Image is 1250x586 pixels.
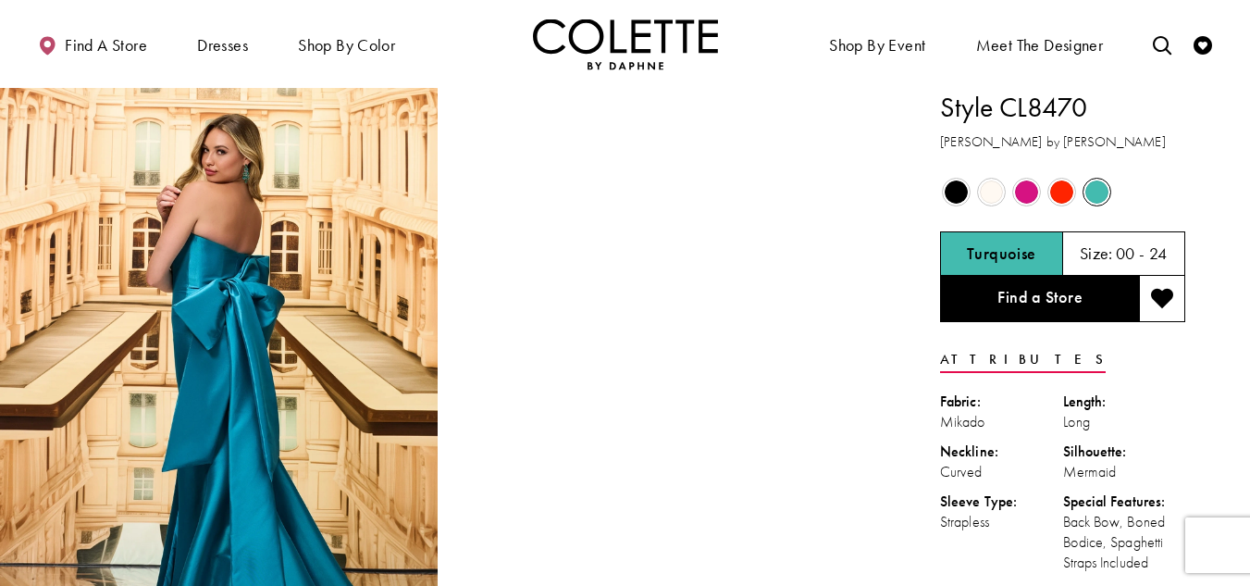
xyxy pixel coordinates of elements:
div: Turquoise [1081,176,1113,208]
span: Size: [1080,243,1113,264]
div: Long [1063,412,1186,432]
h5: Chosen color [967,244,1036,263]
div: Silhouette: [1063,442,1186,462]
span: Dresses [197,36,248,55]
div: Fuchsia [1010,176,1043,208]
div: Fabric: [940,392,1063,412]
div: Special Features: [1063,492,1186,512]
a: Attributes [940,346,1106,373]
h1: Style CL8470 [940,88,1185,127]
div: Sleeve Type: [940,492,1063,512]
a: Visit Home Page [533,19,718,69]
span: Shop by color [298,36,395,55]
span: Dresses [192,19,253,69]
img: Colette by Daphne [533,19,718,69]
span: Find a store [65,36,147,55]
div: Scarlet [1046,176,1078,208]
a: Find a store [33,19,152,69]
div: Strapless [940,512,1063,532]
div: Curved [940,462,1063,482]
div: Length: [1063,392,1186,412]
span: Shop By Event [824,19,930,69]
div: Neckline: [940,442,1063,462]
div: Diamond White [975,176,1008,208]
video: Style CL8470 Colette by Daphne #1 autoplay loop mute video [447,88,885,307]
span: Shop By Event [829,36,925,55]
div: Mermaid [1063,462,1186,482]
span: Meet the designer [976,36,1104,55]
div: Product color controls state depends on size chosen [940,175,1185,210]
h5: 00 - 24 [1116,244,1168,263]
a: Meet the designer [972,19,1108,69]
div: Mikado [940,412,1063,432]
a: Check Wishlist [1189,19,1217,69]
button: Add to wishlist [1139,276,1185,322]
a: Toggle search [1148,19,1176,69]
div: Black [940,176,972,208]
span: Shop by color [293,19,400,69]
h3: [PERSON_NAME] by [PERSON_NAME] [940,131,1185,153]
a: Find a Store [940,276,1139,322]
div: Back Bow, Boned Bodice, Spaghetti Straps Included [1063,512,1186,573]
